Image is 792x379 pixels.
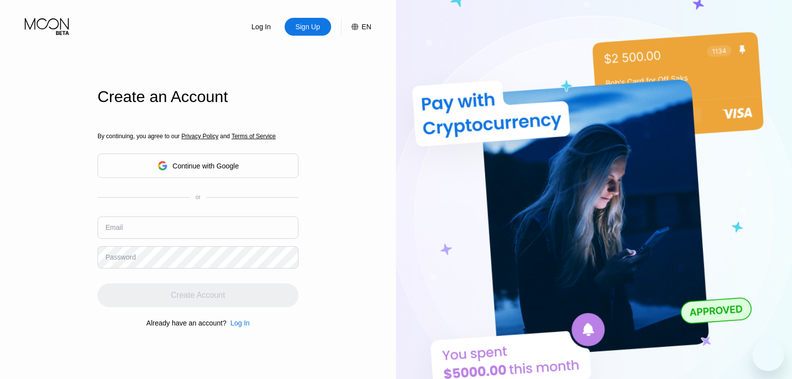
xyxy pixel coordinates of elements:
div: Continue with Google [173,162,239,170]
div: By continuing, you agree to our [98,133,298,140]
div: EN [341,18,371,36]
div: Log In [226,319,249,327]
iframe: Кнопка запуска окна обмена сообщениями [752,339,784,371]
div: Continue with Google [98,154,298,178]
div: or [196,194,201,201]
span: Terms of Service [232,133,276,140]
div: Already have an account? [147,319,227,327]
span: Privacy Policy [181,133,218,140]
span: and [218,133,232,140]
div: Create an Account [98,88,298,106]
div: Sign Up [295,22,321,32]
div: Email [105,223,123,231]
div: Log In [238,18,285,36]
div: Log In [250,22,272,32]
div: Sign Up [285,18,331,36]
div: Password [105,253,136,261]
div: EN [362,23,371,31]
div: Log In [230,319,249,327]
